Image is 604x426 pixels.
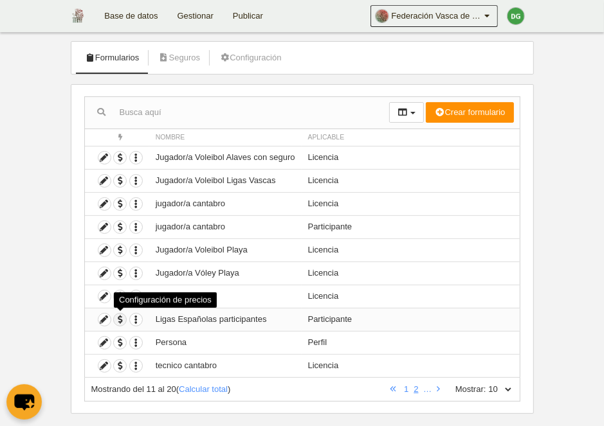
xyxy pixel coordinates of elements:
a: 1 [401,384,411,394]
img: Federación Vasca de Voleibol [71,8,84,23]
td: Perfil [302,331,520,354]
td: Jugador/a Voleibol Playa [149,238,302,262]
td: Jugador/a Vóley Playa [149,262,302,285]
li: … [423,384,432,395]
span: Federación Vasca de Voleibol [392,10,482,22]
a: Formularios [78,48,147,67]
a: Federación Vasca de Voleibol [371,5,498,27]
a: Calcular total [179,384,228,394]
td: Licencia [302,146,520,169]
td: Licencia [302,192,520,215]
button: chat-button [6,384,42,420]
td: Licencia [302,285,520,308]
td: Persona [149,331,302,354]
a: 2 [411,384,421,394]
span: Aplicable [308,134,345,141]
td: Licencia [302,238,520,262]
td: jugador/a cantabro [149,192,302,215]
td: Licencia [302,354,520,377]
td: Ligas Españolas participantes [149,308,302,331]
img: c2l6ZT0zMHgzMCZmcz05JnRleHQ9REcmYmc9NDNhMDQ3.png [508,8,524,24]
button: Crear formulario [426,102,513,123]
td: Jugador/a Voleibol Alaves con seguro [149,146,302,169]
td: Ligas españolas [149,285,302,308]
td: tecnico cantabro [149,354,302,377]
td: Licencia [302,262,520,285]
img: Oa2hBJ8rYK13.30x30.jpg [376,10,389,22]
td: Jugador/a Voleibol Ligas Vascas [149,169,302,192]
td: Participante [302,308,520,331]
span: Nombre [156,134,185,141]
td: jugador/a cantabro [149,215,302,238]
td: Licencia [302,169,520,192]
input: Busca aquí [85,103,389,122]
span: Mostrando del 11 al 20 [91,384,176,394]
div: ( ) [91,384,381,395]
label: Mostrar: [443,384,486,395]
a: Configuración [212,48,288,67]
a: Seguros [151,48,207,67]
td: Participante [302,215,520,238]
